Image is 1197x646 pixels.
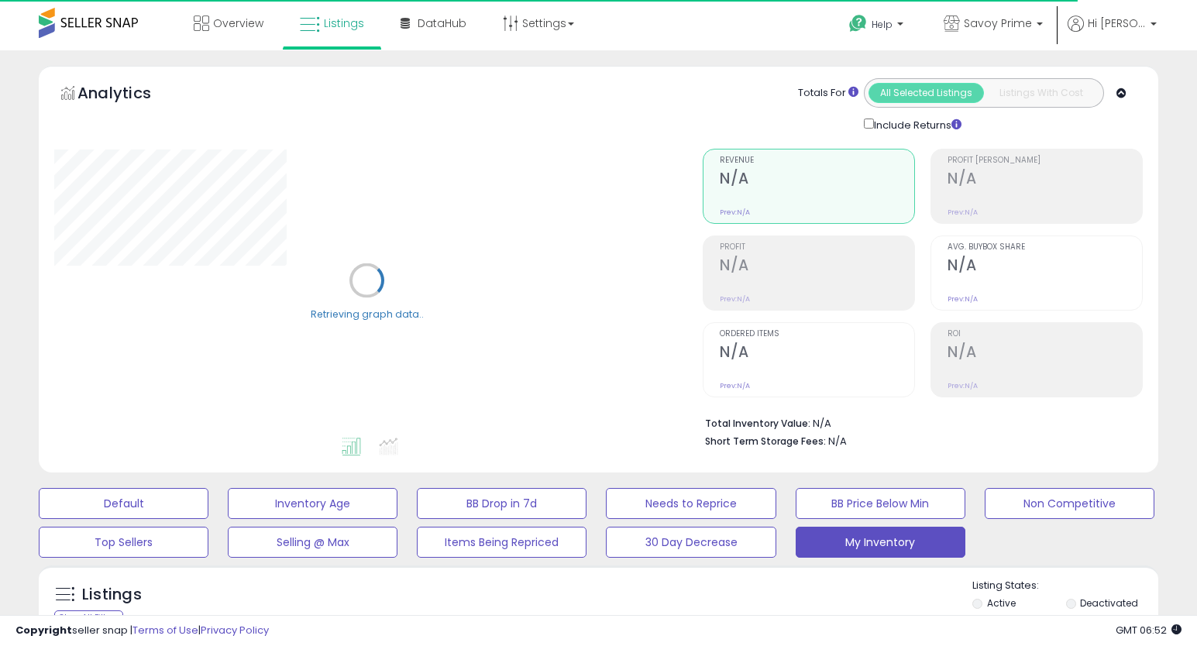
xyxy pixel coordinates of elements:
[796,527,965,558] button: My Inventory
[720,294,750,304] small: Prev: N/A
[1080,596,1138,610] label: Deactivated
[720,208,750,217] small: Prev: N/A
[964,15,1032,31] span: Savoy Prime
[39,488,208,519] button: Default
[705,435,826,448] b: Short Term Storage Fees:
[985,488,1154,519] button: Non Competitive
[228,527,397,558] button: Selling @ Max
[720,243,914,252] span: Profit
[987,613,1044,627] label: Out of Stock
[948,243,1142,252] span: Avg. Buybox Share
[1088,15,1146,31] span: Hi [PERSON_NAME]
[798,86,858,101] div: Totals For
[82,584,142,606] h5: Listings
[987,596,1016,610] label: Active
[948,156,1142,165] span: Profit [PERSON_NAME]
[228,488,397,519] button: Inventory Age
[948,343,1142,364] h2: N/A
[983,83,1099,103] button: Listings With Cost
[948,294,978,304] small: Prev: N/A
[720,381,750,390] small: Prev: N/A
[1068,15,1157,50] a: Hi [PERSON_NAME]
[77,82,181,108] h5: Analytics
[852,115,980,133] div: Include Returns
[720,330,914,338] span: Ordered Items
[796,488,965,519] button: BB Price Below Min
[948,381,978,390] small: Prev: N/A
[948,208,978,217] small: Prev: N/A
[201,623,269,637] a: Privacy Policy
[311,307,424,321] div: Retrieving graph data..
[948,170,1142,191] h2: N/A
[39,527,208,558] button: Top Sellers
[720,256,914,277] h2: N/A
[1116,623,1182,637] span: 2025-09-12 06:52 GMT
[606,488,776,519] button: Needs to Reprice
[15,623,72,637] strong: Copyright
[1080,613,1122,627] label: Archived
[15,624,269,638] div: seller snap | |
[417,527,586,558] button: Items Being Repriced
[54,610,123,625] div: Clear All Filters
[720,343,914,364] h2: N/A
[972,579,1158,593] p: Listing States:
[606,527,776,558] button: 30 Day Decrease
[417,488,586,519] button: BB Drop in 7d
[720,156,914,165] span: Revenue
[324,15,364,31] span: Listings
[213,15,263,31] span: Overview
[828,434,847,448] span: N/A
[705,417,810,430] b: Total Inventory Value:
[848,14,868,33] i: Get Help
[948,256,1142,277] h2: N/A
[720,170,914,191] h2: N/A
[132,623,198,637] a: Terms of Use
[872,18,893,31] span: Help
[948,330,1142,338] span: ROI
[418,15,466,31] span: DataHub
[869,83,984,103] button: All Selected Listings
[837,2,919,50] a: Help
[705,413,1131,431] li: N/A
